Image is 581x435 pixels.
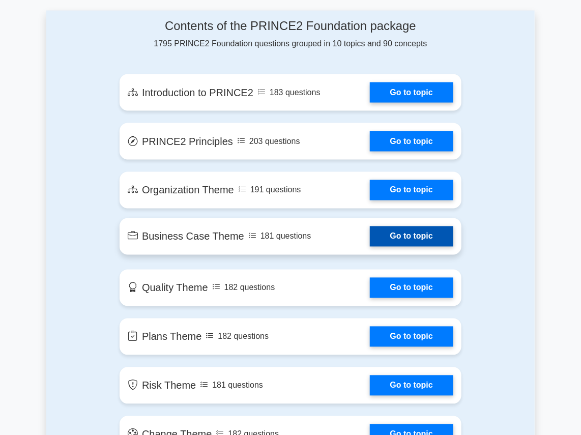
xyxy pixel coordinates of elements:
a: Go to topic [370,278,453,298]
div: 1795 PRINCE2 Foundation questions grouped in 10 topics and 90 concepts [120,19,461,50]
a: Go to topic [370,375,453,396]
a: Go to topic [370,82,453,103]
a: Go to topic [370,180,453,200]
a: Go to topic [370,131,453,152]
a: Go to topic [370,327,453,347]
h4: Contents of the PRINCE2 Foundation package [120,19,461,34]
a: Go to topic [370,226,453,247]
